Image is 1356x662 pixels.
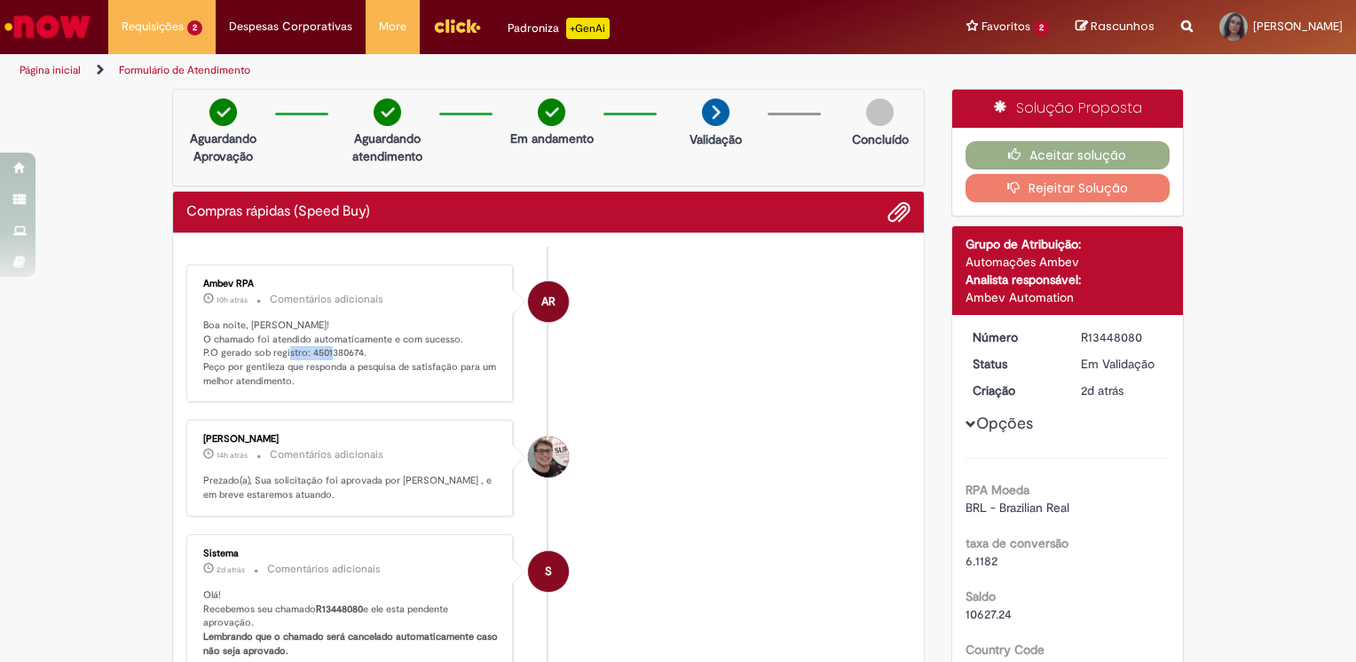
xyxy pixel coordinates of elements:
[270,292,383,307] small: Comentários adicionais
[966,482,1029,498] b: RPA Moeda
[966,174,1171,202] button: Rejeitar Solução
[702,99,729,126] img: arrow-next.png
[217,564,245,575] time: 26/08/2025 12:09:03
[209,99,237,126] img: check-circle-green.png
[203,279,499,289] div: Ambev RPA
[316,603,363,616] b: R13448080
[508,18,610,39] div: Padroniza
[217,450,248,461] span: 14h atrás
[1081,382,1123,398] span: 2d atrás
[379,18,406,35] span: More
[959,328,1068,346] dt: Número
[952,90,1184,128] div: Solução Proposta
[690,130,742,148] p: Validação
[1081,382,1163,399] div: 26/08/2025 12:08:51
[217,450,248,461] time: 27/08/2025 17:56:06
[1076,19,1155,35] a: Rascunhos
[966,288,1171,306] div: Ambev Automation
[186,204,370,220] h2: Compras rápidas (Speed Buy) Histórico de tíquete
[187,20,202,35] span: 2
[966,253,1171,271] div: Automações Ambev
[1081,355,1163,373] div: Em Validação
[966,141,1171,169] button: Aceitar solução
[203,588,499,658] p: Olá! Recebemos seu chamado e ele esta pendente aprovação.
[528,281,569,322] div: Ambev RPA
[966,535,1068,551] b: taxa de conversão
[203,548,499,559] div: Sistema
[20,63,81,77] a: Página inicial
[966,606,1012,622] span: 10627.24
[267,562,381,577] small: Comentários adicionais
[538,99,565,126] img: check-circle-green.png
[119,63,250,77] a: Formulário de Atendimento
[1034,20,1049,35] span: 2
[966,271,1171,288] div: Analista responsável:
[566,18,610,39] p: +GenAi
[217,564,245,575] span: 2d atrás
[203,319,499,389] p: Boa noite, [PERSON_NAME]! O chamado foi atendido automaticamente e com sucesso. P.O gerado sob re...
[180,130,266,165] p: Aguardando Aprovação
[1081,328,1163,346] div: R13448080
[1253,19,1343,34] span: [PERSON_NAME]
[545,550,552,593] span: S
[966,553,997,569] span: 6.1182
[374,99,401,126] img: check-circle-green.png
[959,355,1068,373] dt: Status
[217,295,248,305] span: 10h atrás
[866,99,894,126] img: img-circle-grey.png
[2,9,93,44] img: ServiceNow
[966,500,1069,516] span: BRL - Brazilian Real
[270,447,383,462] small: Comentários adicionais
[217,295,248,305] time: 27/08/2025 22:47:52
[203,630,501,658] b: Lembrando que o chamado será cancelado automaticamente caso não seja aprovado.
[852,130,909,148] p: Concluído
[13,54,891,87] ul: Trilhas de página
[966,235,1171,253] div: Grupo de Atribuição:
[344,130,430,165] p: Aguardando atendimento
[1091,18,1155,35] span: Rascunhos
[541,280,556,323] span: AR
[528,551,569,592] div: System
[229,18,352,35] span: Despesas Corporativas
[203,474,499,501] p: Prezado(a), Sua solicitação foi aprovada por [PERSON_NAME] , e em breve estaremos atuando.
[203,434,499,445] div: [PERSON_NAME]
[966,642,1045,658] b: Country Code
[510,130,594,147] p: Em andamento
[528,437,569,477] div: Arthur Troller Guilhermano
[122,18,184,35] span: Requisições
[1081,382,1123,398] time: 26/08/2025 12:08:51
[433,12,481,39] img: click_logo_yellow_360x200.png
[966,588,996,604] b: Saldo
[982,18,1030,35] span: Favoritos
[959,382,1068,399] dt: Criação
[887,201,911,224] button: Adicionar anexos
